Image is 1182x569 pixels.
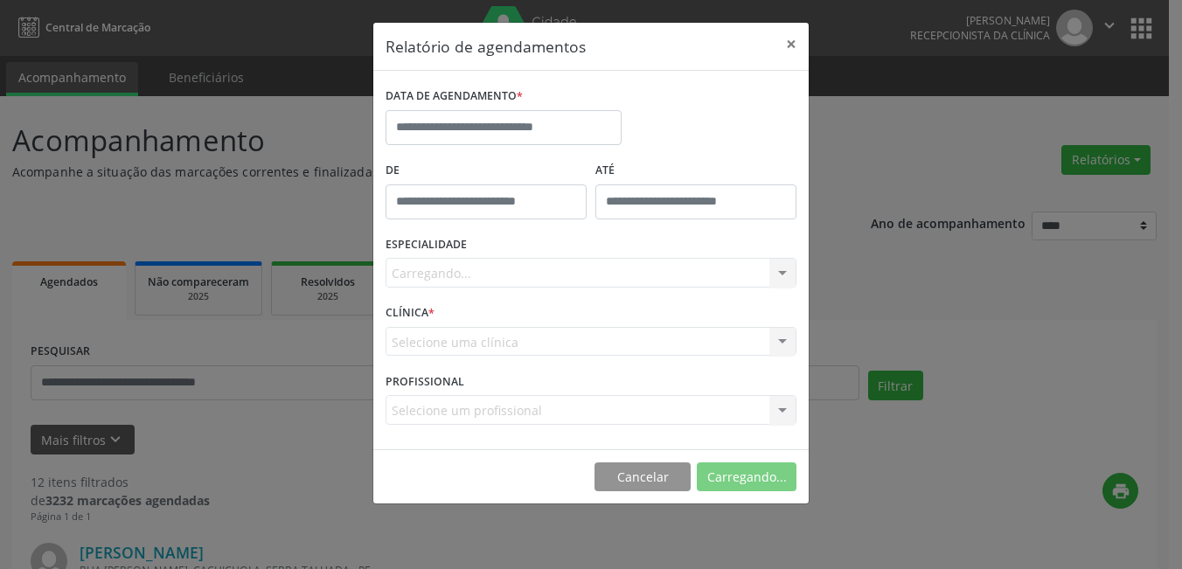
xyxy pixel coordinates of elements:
[386,83,523,110] label: DATA DE AGENDAMENTO
[386,35,586,58] h5: Relatório de agendamentos
[386,232,467,259] label: ESPECIALIDADE
[594,462,691,492] button: Cancelar
[595,157,796,184] label: ATÉ
[697,462,796,492] button: Carregando...
[774,23,809,66] button: Close
[386,300,435,327] label: CLÍNICA
[386,368,464,395] label: PROFISSIONAL
[386,157,587,184] label: De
